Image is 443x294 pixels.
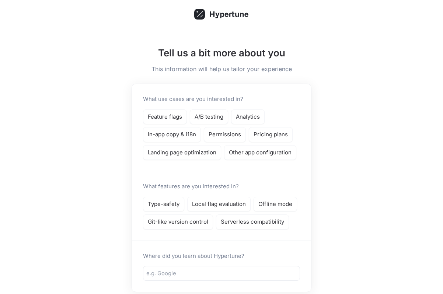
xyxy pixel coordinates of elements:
p: Analytics [236,113,260,121]
p: What use cases are you interested in? [143,95,243,104]
p: Offline mode [258,200,292,209]
p: Where did you learn about Hypertune? [143,252,300,260]
p: Other app configuration [229,148,292,157]
p: What features are you interested in? [143,182,239,191]
p: Local flag evaluation [192,200,246,209]
h1: Tell us a bit more about you [132,46,311,60]
p: Git-like version control [148,218,208,226]
input: e.g. Google [146,269,297,278]
p: Permissions [209,130,241,139]
p: Feature flags [148,113,182,121]
p: Type-safety [148,200,179,209]
p: A/B testing [195,113,223,121]
p: In-app copy & i18n [148,130,196,139]
h5: This information will help us tailor your experience [132,64,311,73]
p: Landing page optimization [148,148,216,157]
p: Serverless compatibility [221,218,284,226]
p: Pricing plans [254,130,288,139]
